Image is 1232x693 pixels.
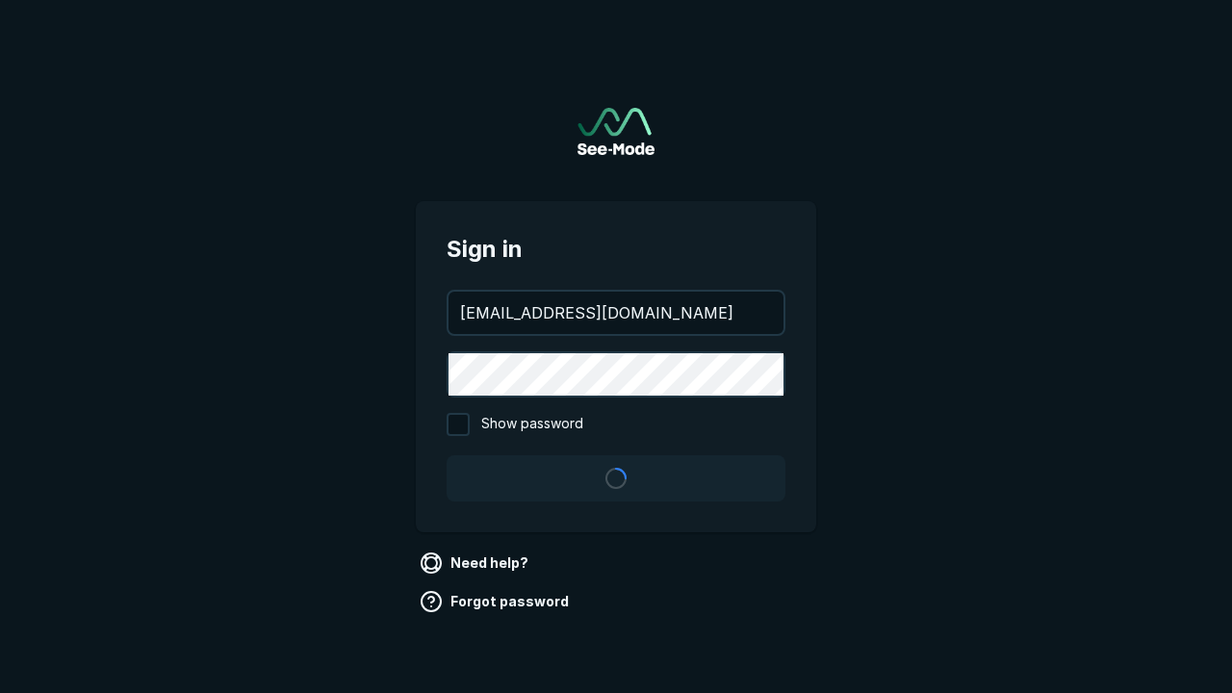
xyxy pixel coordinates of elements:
span: Sign in [447,232,785,267]
a: Go to sign in [577,108,654,155]
input: your@email.com [449,292,783,334]
a: Need help? [416,548,536,578]
a: Forgot password [416,586,577,617]
span: Show password [481,413,583,436]
img: See-Mode Logo [577,108,654,155]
